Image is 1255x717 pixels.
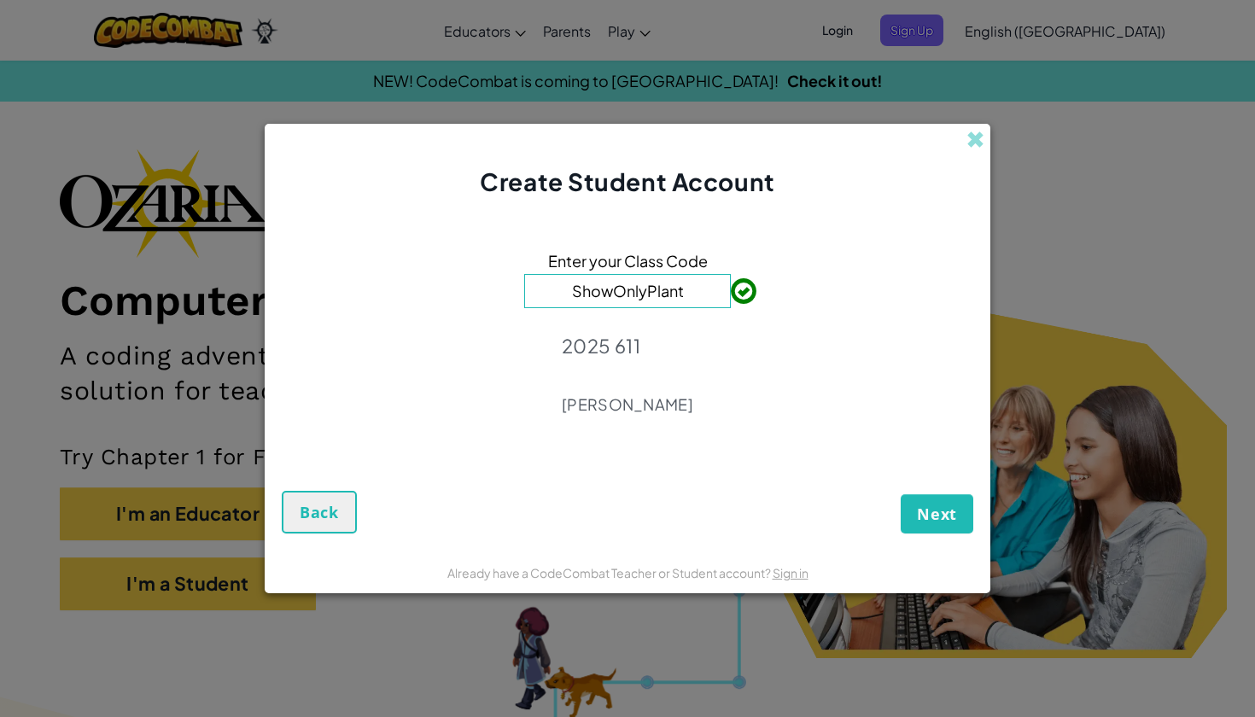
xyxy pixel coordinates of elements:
[773,565,808,580] a: Sign in
[562,334,693,358] p: 2025 611
[917,504,957,524] span: Next
[562,394,693,415] p: [PERSON_NAME]
[282,491,357,533] button: Back
[480,166,774,196] span: Create Student Account
[300,502,339,522] span: Back
[548,248,708,273] span: Enter your Class Code
[447,565,773,580] span: Already have a CodeCombat Teacher or Student account?
[901,494,973,533] button: Next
